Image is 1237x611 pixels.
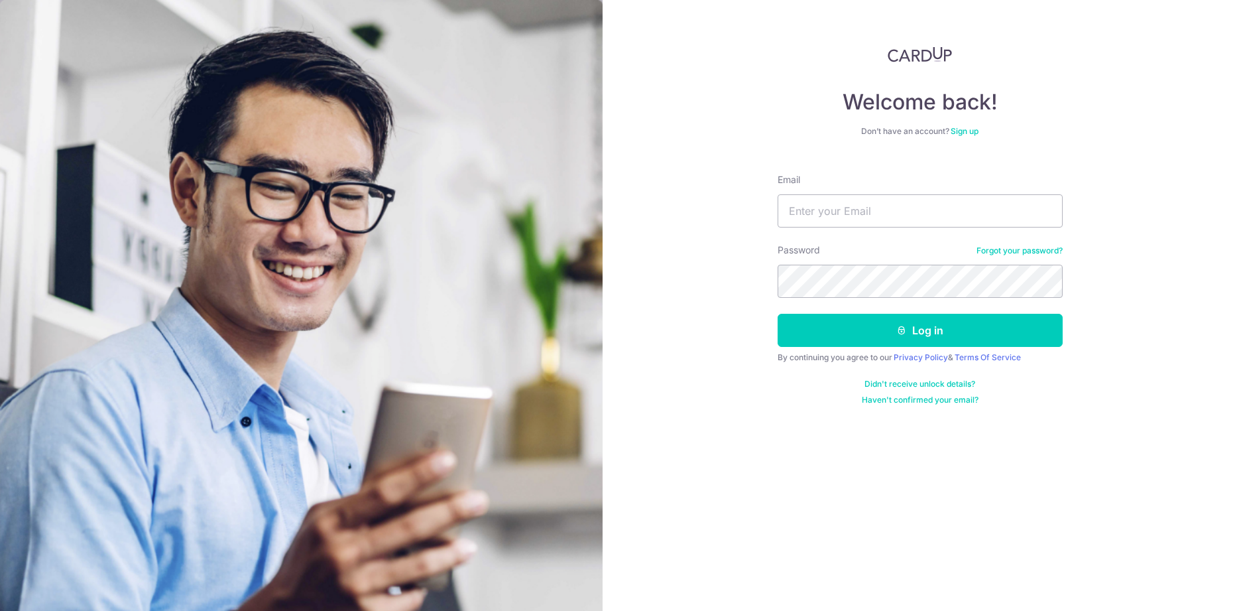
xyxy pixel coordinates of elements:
[864,379,975,389] a: Didn't receive unlock details?
[778,126,1063,137] div: Don’t have an account?
[951,126,978,136] a: Sign up
[778,243,820,257] label: Password
[894,352,948,362] a: Privacy Policy
[955,352,1021,362] a: Terms Of Service
[778,89,1063,115] h4: Welcome back!
[862,395,978,405] a: Haven't confirmed your email?
[778,314,1063,347] button: Log in
[778,194,1063,228] input: Enter your Email
[778,173,800,186] label: Email
[888,46,953,62] img: CardUp Logo
[976,245,1063,256] a: Forgot your password?
[778,352,1063,363] div: By continuing you agree to our &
